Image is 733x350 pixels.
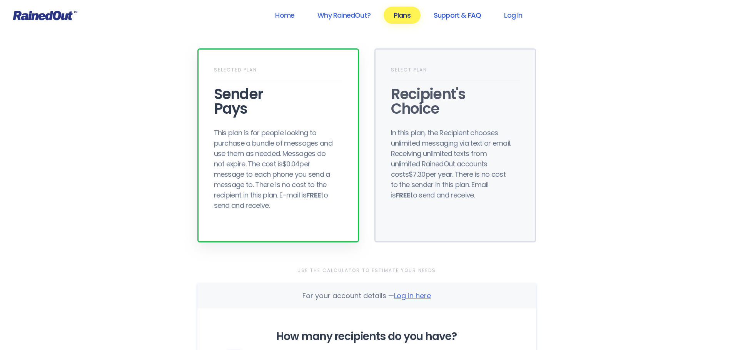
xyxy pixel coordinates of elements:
div: In this plan, the Recipient chooses unlimited messaging via text or email. Receiving unlimited te... [391,128,514,200]
div: How many recipients do you have? [220,332,513,342]
div: Selected PlanSenderPaysThis plan is for people looking to purchase a bundle of messages and use t... [197,48,359,242]
div: Select PlanRecipient'sChoiceIn this plan, the Recipient chooses unlimited messaging via text or e... [374,48,536,242]
div: Use the Calculator to Estimate Your Needs [197,265,536,275]
a: Log In [494,7,532,24]
div: Sender Pays [214,87,342,116]
b: FREE [306,190,321,200]
b: FREE [396,190,410,200]
a: Support & FAQ [424,7,491,24]
a: Home [265,7,304,24]
div: Recipient's Choice [391,87,519,116]
a: Why RainedOut? [307,7,381,24]
div: This plan is for people looking to purchase a bundle of messages and use them as needed. Messages... [214,128,337,211]
div: Select Plan [391,65,519,81]
div: Selected Plan [214,65,342,81]
a: Plans [384,7,421,24]
span: Log in here [394,291,431,300]
div: For your account details — [302,291,431,301]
